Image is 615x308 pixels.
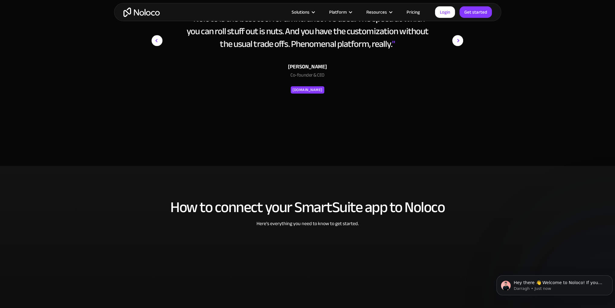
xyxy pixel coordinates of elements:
[435,6,455,18] a: Login
[359,8,399,16] div: Resources
[184,12,431,50] div: Noloco is the best tool for an intranet I've used. The speed at which you can roll stuff out is n...
[494,263,615,305] iframe: Intercom notifications message
[284,8,322,16] div: Solutions
[293,86,322,93] div: [DOMAIN_NAME]
[123,8,160,17] a: home
[392,35,395,52] span: "
[184,62,431,71] div: [PERSON_NAME]
[292,8,309,16] div: Solutions
[184,71,431,82] div: Co-founder & CEO
[329,8,347,16] div: Platform
[460,6,492,18] a: Get started
[120,220,495,236] div: Here’s everything you need to know to get started.
[399,8,427,16] a: Pricing
[120,199,495,215] h2: How to connect your SmartSuite app to Noloco
[366,8,387,16] div: Resources
[322,8,359,16] div: Platform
